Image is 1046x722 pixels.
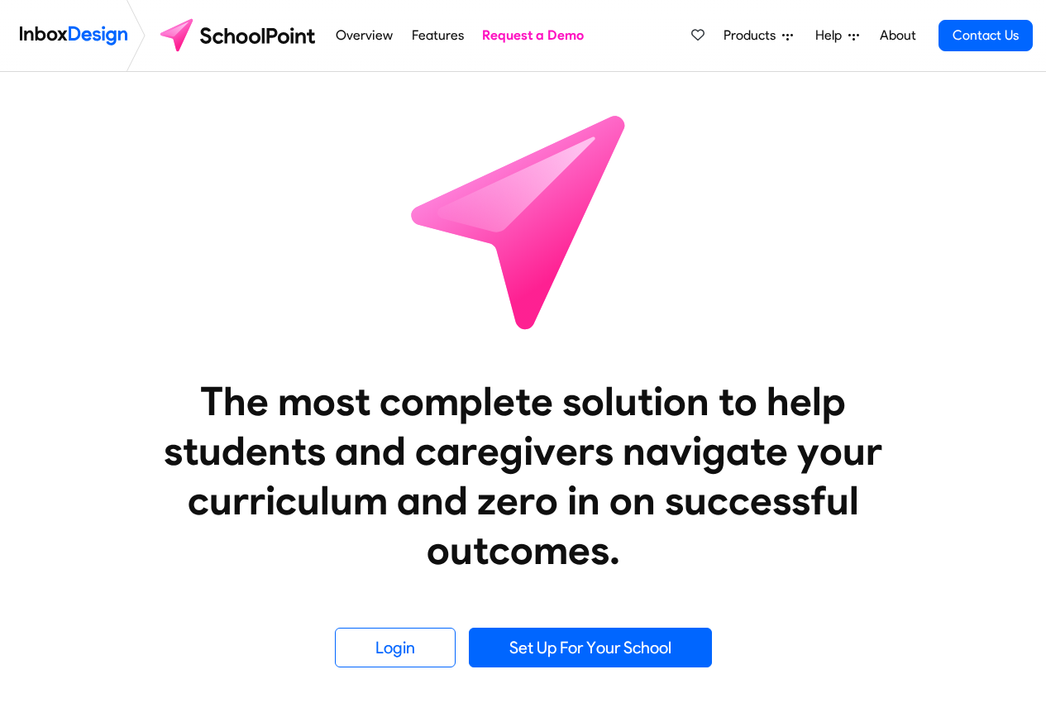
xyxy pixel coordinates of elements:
[335,628,456,667] a: Login
[375,72,672,370] img: icon_schoolpoint.svg
[407,19,468,52] a: Features
[815,26,848,45] span: Help
[724,26,782,45] span: Products
[152,16,327,55] img: schoolpoint logo
[469,628,712,667] a: Set Up For Your School
[939,20,1033,51] a: Contact Us
[809,19,866,52] a: Help
[875,19,920,52] a: About
[131,376,916,575] heading: The most complete solution to help students and caregivers navigate your curriculum and zero in o...
[717,19,800,52] a: Products
[478,19,589,52] a: Request a Demo
[332,19,398,52] a: Overview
